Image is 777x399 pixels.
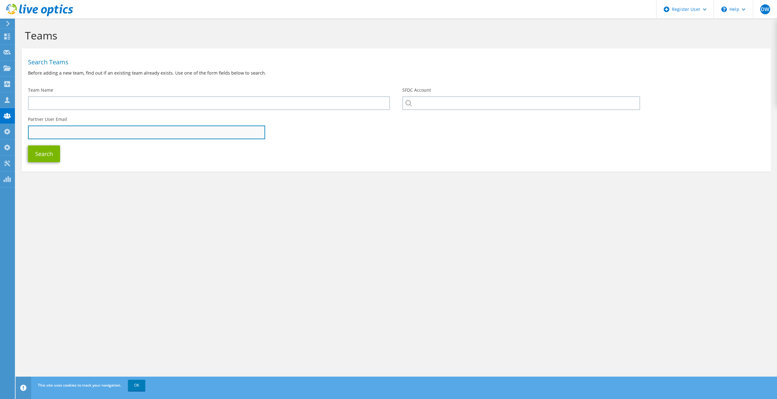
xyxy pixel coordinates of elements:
svg: \n [721,7,727,12]
label: SFDC Account [402,87,431,93]
button: Search [28,145,60,162]
h1: Search Teams [28,59,761,65]
h1: Teams [25,29,765,42]
span: DW [760,4,770,14]
a: OK [128,380,145,391]
label: Team Name [28,87,53,93]
span: This site uses cookies to track your navigation. [38,383,121,388]
p: Before adding a new team, find out if an existing team already exists. Use one of the form fields... [28,70,765,76]
label: Partner User Email [28,116,67,122]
